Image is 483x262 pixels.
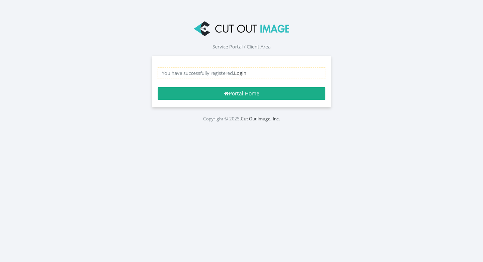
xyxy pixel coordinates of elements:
[212,43,271,50] span: Service Portal / Client Area
[194,21,289,36] img: Cut Out Image
[203,116,280,122] small: Copyright © 2025,
[158,87,325,100] a: Portal Home
[234,70,246,76] a: Login
[158,67,325,79] div: You have successfully registered.
[241,116,280,122] a: Cut Out Image, Inc.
